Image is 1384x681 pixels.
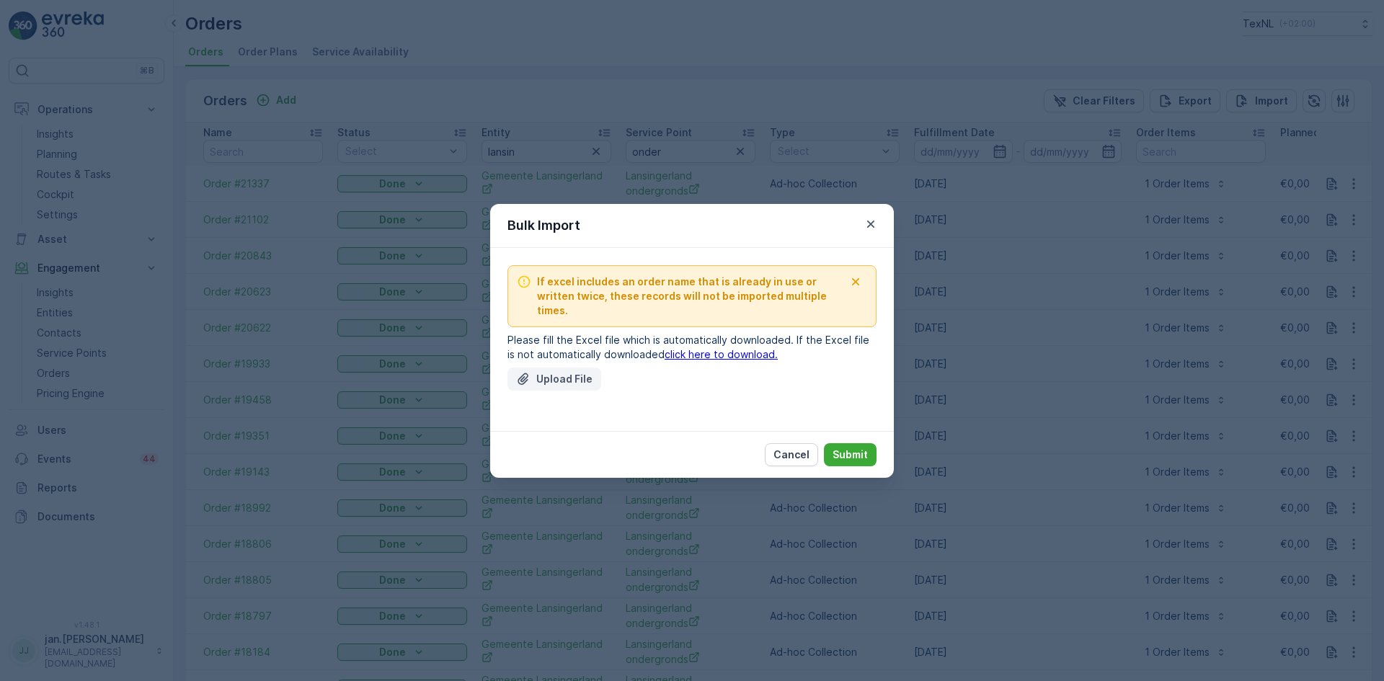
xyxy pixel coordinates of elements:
[507,333,877,362] p: Please fill the Excel file which is automatically downloaded. If the Excel file is not automatica...
[537,275,844,318] span: If excel includes an order name that is already in use or written twice, these records will not b...
[765,443,818,466] button: Cancel
[507,215,580,236] p: Bulk Import
[507,368,601,391] button: Upload File
[536,372,593,386] p: Upload File
[773,448,809,462] p: Cancel
[824,443,877,466] button: Submit
[665,348,778,360] a: click here to download.
[833,448,868,462] p: Submit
